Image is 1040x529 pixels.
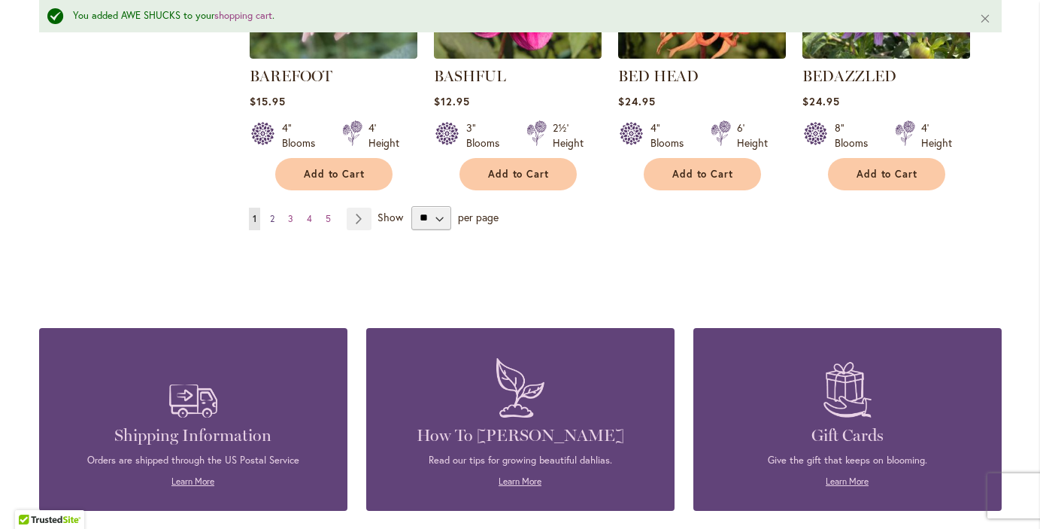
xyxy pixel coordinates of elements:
[434,67,506,85] a: BASHFUL
[389,425,652,446] h4: How To [PERSON_NAME]
[618,67,699,85] a: BED HEAD
[737,120,768,150] div: 6' Height
[716,425,979,446] h4: Gift Cards
[171,476,214,487] a: Learn More
[11,476,53,518] iframe: Launch Accessibility Center
[835,120,877,150] div: 8" Blooms
[802,47,970,62] a: Bedazzled
[434,47,602,62] a: BASHFUL
[282,120,324,150] div: 4" Blooms
[377,209,403,223] span: Show
[434,94,470,108] span: $12.95
[266,208,278,230] a: 2
[828,158,945,190] button: Add to Cart
[466,120,508,150] div: 3" Blooms
[499,476,541,487] a: Learn More
[802,67,896,85] a: BEDAZZLED
[618,94,656,108] span: $24.95
[459,158,577,190] button: Add to Cart
[275,158,393,190] button: Add to Cart
[368,120,399,150] div: 4' Height
[618,47,786,62] a: BED HEAD
[284,208,297,230] a: 3
[322,208,335,230] a: 5
[73,9,957,23] div: You added AWE SHUCKS to your .
[62,454,325,467] p: Orders are shipped through the US Postal Service
[288,213,293,224] span: 3
[553,120,584,150] div: 2½' Height
[826,476,869,487] a: Learn More
[488,168,550,181] span: Add to Cart
[389,454,652,467] p: Read our tips for growing beautiful dahlias.
[270,213,274,224] span: 2
[650,120,693,150] div: 4" Blooms
[253,213,256,224] span: 1
[307,213,312,224] span: 4
[303,208,316,230] a: 4
[250,47,417,62] a: BAREFOOT
[644,158,761,190] button: Add to Cart
[857,168,918,181] span: Add to Cart
[458,209,499,223] span: per page
[802,94,840,108] span: $24.95
[304,168,365,181] span: Add to Cart
[62,425,325,446] h4: Shipping Information
[921,120,952,150] div: 4' Height
[214,9,272,22] a: shopping cart
[250,67,332,85] a: BAREFOOT
[326,213,331,224] span: 5
[716,454,979,467] p: Give the gift that keeps on blooming.
[672,168,734,181] span: Add to Cart
[250,94,286,108] span: $15.95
